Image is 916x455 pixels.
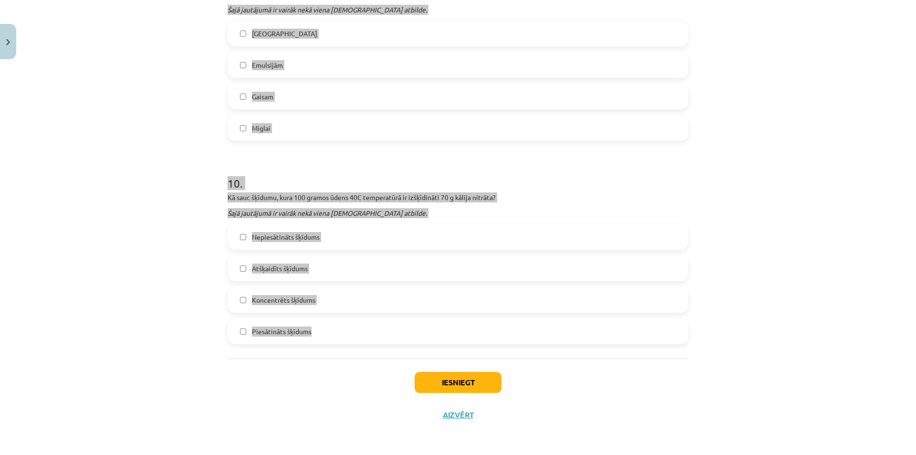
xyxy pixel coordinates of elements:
[240,94,246,100] input: Gaisam
[240,62,246,68] input: Emulsijām
[252,60,283,70] span: Emulsijām
[252,92,273,102] span: Gaisam
[252,29,317,39] span: [GEOGRAPHIC_DATA]
[252,264,308,274] span: Atšķaidīts šķīdums
[240,328,246,335] input: Piesātināts šķīdums
[440,410,476,420] button: Aizvērt
[240,297,246,303] input: Koncentrēts šķīdums
[228,209,427,217] em: Šajā jautājumā ir vairāk nekā viena [DEMOGRAPHIC_DATA] atbilde.
[6,39,10,45] img: icon-close-lesson-0947bae3869378f0d4975bcd49f059093ad1ed9edebbc8119c70593378902aed.svg
[240,234,246,240] input: Nepiesātināts šķīdums
[228,5,427,14] em: Šajā jautājumā ir vairāk nekā viena [DEMOGRAPHIC_DATA] atbilde.
[240,125,246,131] input: Miglai
[252,327,312,337] span: Piesātināts šķīdums
[252,232,320,242] span: Nepiesātināts šķīdums
[228,192,688,202] p: Kā sauc šķīdumu, kura 100 gramos ūdens 40C temperatūrā ir izšķīdināti 70 g kālija nitrāta?
[228,160,688,190] h1: 10 .
[252,295,315,305] span: Koncentrēts šķīdums
[415,372,501,393] button: Iesniegt
[240,265,246,272] input: Atšķaidīts šķīdums
[240,31,246,37] input: [GEOGRAPHIC_DATA]
[252,123,271,133] span: Miglai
